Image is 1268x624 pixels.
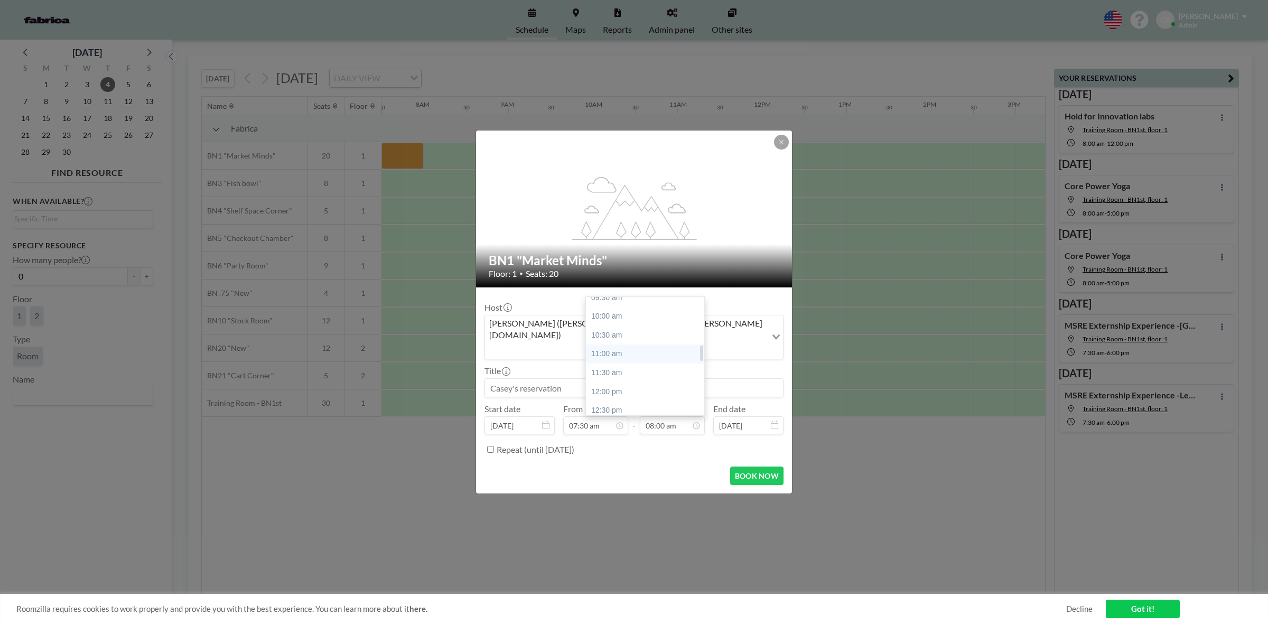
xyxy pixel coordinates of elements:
span: Seats: 20 [526,268,558,279]
label: End date [713,404,745,414]
h2: BN1 "Market Minds" [489,253,780,268]
div: 09:30 am [586,288,711,308]
label: Repeat (until [DATE]) [497,444,574,455]
label: Title [484,366,509,376]
g: flex-grow: 1.2; [572,176,697,239]
label: Host [484,302,511,313]
a: Decline [1066,604,1093,614]
label: From [563,404,583,414]
div: 10:00 am [586,307,711,326]
div: 11:00 am [586,344,711,364]
span: Roomzilla requires cookies to work properly and provide you with the best experience. You can lea... [16,604,1066,614]
div: 12:30 pm [586,401,711,420]
a: here. [409,604,427,613]
input: Casey's reservation [485,379,783,397]
label: Start date [484,404,520,414]
div: 10:30 am [586,326,711,345]
input: Search for option [486,343,766,357]
div: 12:00 pm [586,383,711,402]
a: Got it! [1106,600,1180,618]
span: • [519,269,523,277]
span: - [632,407,636,431]
div: 11:30 am [586,364,711,383]
div: Search for option [485,315,783,359]
span: [PERSON_NAME] ([PERSON_NAME][EMAIL_ADDRESS][PERSON_NAME][DOMAIN_NAME]) [487,318,764,341]
span: Floor: 1 [489,268,517,279]
button: BOOK NOW [730,467,784,485]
